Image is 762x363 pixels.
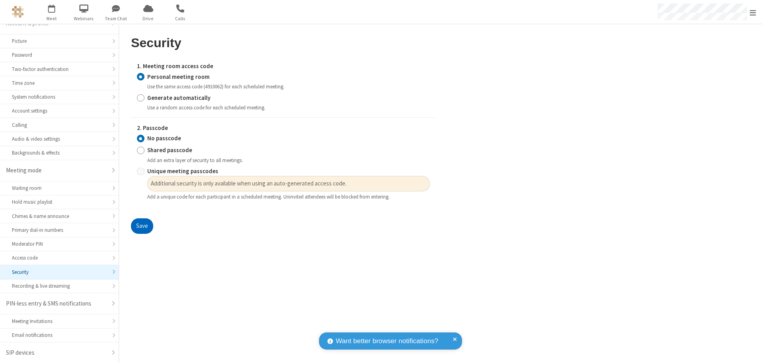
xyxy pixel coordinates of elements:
div: Account settings [12,107,107,115]
span: Want better browser notifications? [336,336,438,346]
strong: Personal meeting room [147,73,210,80]
div: Two-factor authentication [12,65,107,73]
div: Hold music playlist [12,198,107,206]
div: Chimes & name announce [12,212,107,220]
div: PIN-less entry & SMS notifications [6,299,107,308]
div: Calling [12,121,107,129]
div: Add a unique code for each participant in a scheduled meeting. Uninvited attendees will be blocke... [147,193,430,201]
button: Save [131,218,153,234]
strong: Shared passcode [147,146,192,154]
div: Picture [12,37,107,45]
div: Meeting mode [6,166,107,175]
span: Meet [37,15,67,22]
div: Waiting room [12,184,107,192]
div: Use the same access code (4910062) for each scheduled meeting. [147,83,430,90]
div: System notifications [12,93,107,101]
div: Meeting Invitations [12,317,107,325]
div: Access code [12,254,107,262]
span: Additional security is only available when using an auto-generated access code. [151,179,427,188]
div: Backgrounds & effects [12,149,107,157]
div: Add an extra layer of security to all meetings. [147,157,430,164]
div: Time zone [12,79,107,87]
div: Email notifications [12,331,107,339]
span: Webinars [69,15,99,22]
div: Password [12,51,107,59]
div: Moderator PIN [12,240,107,248]
h2: Security [131,36,436,50]
img: QA Selenium DO NOT DELETE OR CHANGE [12,6,24,18]
div: Recording & live streaming [12,282,107,290]
div: Audio & video settings [12,135,107,143]
div: Use a random access code for each scheduled meeting. [147,104,430,111]
span: Team Chat [101,15,131,22]
span: Drive [133,15,163,22]
label: 2. Passcode [137,124,430,133]
div: Security [12,268,107,276]
span: Calls [165,15,195,22]
div: SIP devices [6,348,107,357]
strong: Unique meeting passcodes [147,167,218,175]
label: 1. Meeting room access code [137,62,430,71]
strong: Generate automatically [147,94,210,101]
strong: No passcode [147,134,181,142]
div: Primary dial-in numbers [12,226,107,234]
